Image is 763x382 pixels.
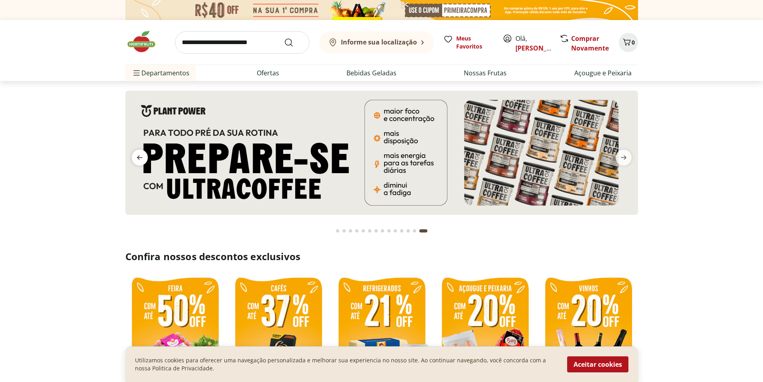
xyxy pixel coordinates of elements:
[574,68,632,78] a: Açougue e Peixaria
[175,31,310,54] input: search
[284,38,303,47] button: Submit Search
[341,221,347,241] button: Go to page 2 from fs-carousel
[360,221,366,241] button: Go to page 5 from fs-carousel
[346,68,397,78] a: Bebidas Geladas
[135,356,558,372] p: Utilizamos cookies para oferecer uma navegação personalizada e melhorar sua experiencia no nosso ...
[619,33,638,52] button: Carrinho
[347,221,354,241] button: Go to page 3 from fs-carousel
[571,34,609,53] a: Comprar Novamente
[132,63,189,83] span: Departamentos
[392,221,399,241] button: Go to page 10 from fs-carousel
[632,38,635,46] span: 0
[399,221,405,241] button: Go to page 11 from fs-carousel
[456,34,493,51] span: Meus Favoritos
[354,221,360,241] button: Go to page 4 from fs-carousel
[334,221,341,241] button: Go to page 1 from fs-carousel
[125,150,154,166] button: previous
[418,221,429,241] button: Current page from fs-carousel
[257,68,279,78] a: Ofertas
[379,221,386,241] button: Go to page 8 from fs-carousel
[464,68,507,78] a: Nossas Frutas
[125,30,165,54] img: Hortifruti
[132,63,141,83] button: Menu
[373,221,379,241] button: Go to page 7 from fs-carousel
[366,221,373,241] button: Go to page 6 from fs-carousel
[405,221,411,241] button: Go to page 12 from fs-carousel
[515,44,568,53] a: [PERSON_NAME]
[411,221,418,241] button: Go to page 13 from fs-carousel
[319,31,434,54] button: Informe sua localização
[567,356,628,372] button: Aceitar cookies
[515,34,551,53] span: Olá,
[125,91,638,215] img: 3 corações
[443,34,493,51] a: Meus Favoritos
[125,250,638,263] h2: Confira nossos descontos exclusivos
[386,221,392,241] button: Go to page 9 from fs-carousel
[609,150,638,166] button: next
[341,38,417,46] b: Informe sua localização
